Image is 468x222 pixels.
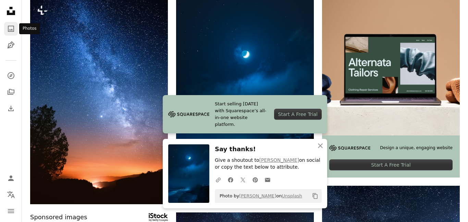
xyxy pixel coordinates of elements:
div: Start A Free Trial [329,159,453,170]
a: Download History [4,102,18,115]
img: file-1705255347840-230a6ab5bca9image [329,145,370,151]
span: Design a unique, engaging website [380,145,453,151]
p: Give a shoutout to on social or copy the text below to attribute. [215,157,322,171]
button: Copy to clipboard [309,190,321,202]
a: Photos [4,22,18,36]
img: file-1705255347840-230a6ab5bca9image [168,109,209,119]
a: Milky way over the light from the city in the distance. The vast cosmos and reflections on the un... [30,98,168,104]
h3: Say thanks! [215,144,322,154]
a: Start selling [DATE] with Squarespace’s all-in-one website platform.Start A Free Trial [163,95,327,133]
a: [PERSON_NAME] [259,157,299,163]
a: Illustrations [4,38,18,52]
a: [PERSON_NAME] [239,193,276,198]
a: Collections [4,85,18,99]
a: Share over email [261,173,274,186]
button: Menu [4,204,18,218]
div: Start A Free Trial [274,109,322,120]
a: Unsplash [282,193,302,198]
span: Photo by on [216,191,302,201]
a: Home — Unsplash [4,4,18,19]
a: Share on Facebook [224,173,237,186]
a: Explore [4,69,18,82]
span: Start selling [DATE] with Squarespace’s all-in-one website platform. [215,101,269,128]
button: Language [4,188,18,201]
a: Log in / Sign up [4,171,18,185]
a: Share on Twitter [237,173,249,186]
a: Share on Pinterest [249,173,261,186]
